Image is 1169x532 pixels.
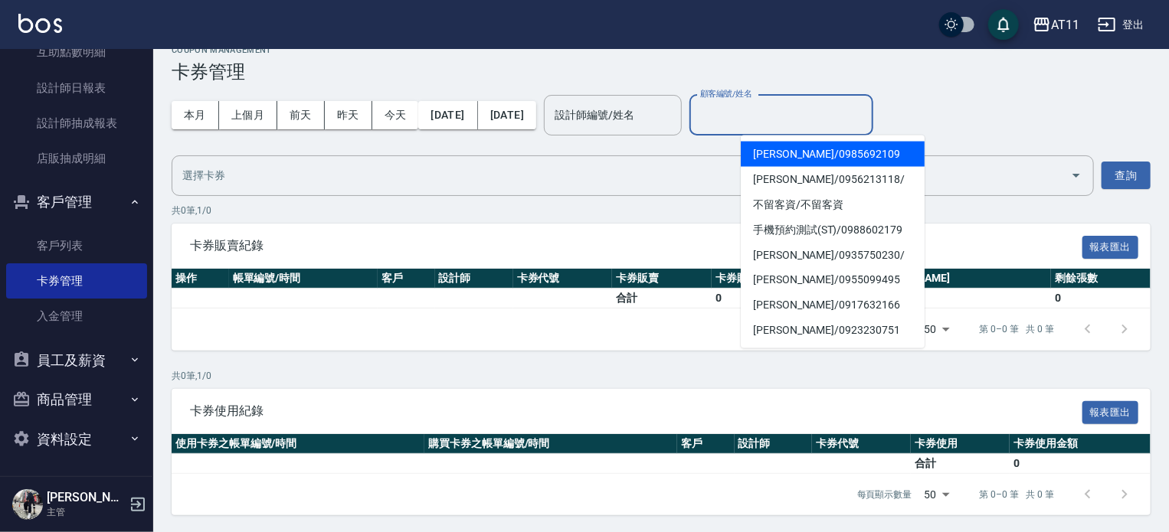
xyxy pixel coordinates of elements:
[229,269,378,289] th: 帳單編號/時間
[735,434,813,454] th: 設計師
[911,454,1010,474] td: 合計
[988,9,1019,40] button: save
[741,243,925,268] span: [PERSON_NAME] / 0935750230 /
[1082,401,1139,425] button: 報表匯出
[857,488,912,501] p: 每頁顯示數量
[6,228,147,263] a: 客戶列表
[741,217,925,243] span: 手機預約測試(ST) / 0988602179
[6,34,147,70] a: 互助點數明細
[918,474,955,515] div: 50
[812,434,911,454] th: 卡券代號
[372,101,419,129] button: 今天
[190,238,1082,253] span: 卡券販賣紀錄
[853,289,1052,308] td: 0
[435,269,513,289] th: 設計師
[1051,269,1151,289] th: 剩餘張數
[741,318,925,344] span: [PERSON_NAME] / 0923230751
[980,488,1054,501] p: 第 0–0 筆 共 0 筆
[1010,454,1151,474] td: 0
[741,167,925,192] span: [PERSON_NAME] / 0956213118 /
[911,434,1010,454] th: 卡券使用
[1082,236,1139,259] button: 報表匯出
[1010,434,1151,454] th: 卡券使用金額
[378,269,435,289] th: 客戶
[172,434,424,454] th: 使用卡券之帳單編號/時間
[612,289,712,308] td: 合計
[1051,289,1151,308] td: 0
[178,162,1064,189] input: 選擇卡券
[712,269,853,289] th: 卡券販賣金額
[6,341,147,380] button: 員工及薪資
[1027,9,1085,41] button: AT11
[741,293,925,318] span: [PERSON_NAME] / 0917632166
[6,141,147,176] a: 店販抽成明細
[741,192,925,217] span: 不留客資 / 不留客資
[1082,239,1139,253] a: 報表匯出
[1082,404,1139,419] a: 報表匯出
[6,380,147,419] button: 商品管理
[172,269,229,289] th: 操作
[1051,15,1079,34] div: AT11
[18,14,62,33] img: Logo
[172,204,1151,217] p: 共 0 筆, 1 / 0
[513,269,613,289] th: 卡券代號
[277,101,325,129] button: 前天
[853,269,1052,289] th: 總[PERSON_NAME]
[712,289,853,308] td: 0
[6,419,147,459] button: 資料設定
[1064,163,1089,188] button: Open
[1092,11,1151,39] button: 登出
[700,88,751,100] label: 顧客編號/姓名
[741,344,925,369] span: [PERSON_NAME] / 0933585943
[741,268,925,293] span: [PERSON_NAME] / 0955099495
[172,369,1151,383] p: 共 0 筆, 1 / 0
[172,45,1151,55] h2: Coupon Management
[424,434,677,454] th: 購買卡券之帳單編號/時間
[980,322,1054,336] p: 第 0–0 筆 共 0 筆
[12,489,43,520] img: Person
[741,142,925,167] span: [PERSON_NAME] / 0985692109
[325,101,372,129] button: 昨天
[172,101,219,129] button: 本月
[6,299,147,334] a: 入金管理
[418,101,477,129] button: [DATE]
[918,308,955,350] div: 50
[6,263,147,299] a: 卡券管理
[6,182,147,222] button: 客戶管理
[677,434,734,454] th: 客戶
[47,505,125,519] p: 主管
[1102,162,1151,190] button: 查詢
[172,61,1151,83] h3: 卡券管理
[219,101,277,129] button: 上個月
[612,269,712,289] th: 卡券販賣
[190,403,1082,419] span: 卡券使用紀錄
[478,101,536,129] button: [DATE]
[6,106,147,141] a: 設計師抽成報表
[6,70,147,106] a: 設計師日報表
[47,490,125,505] h5: [PERSON_NAME]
